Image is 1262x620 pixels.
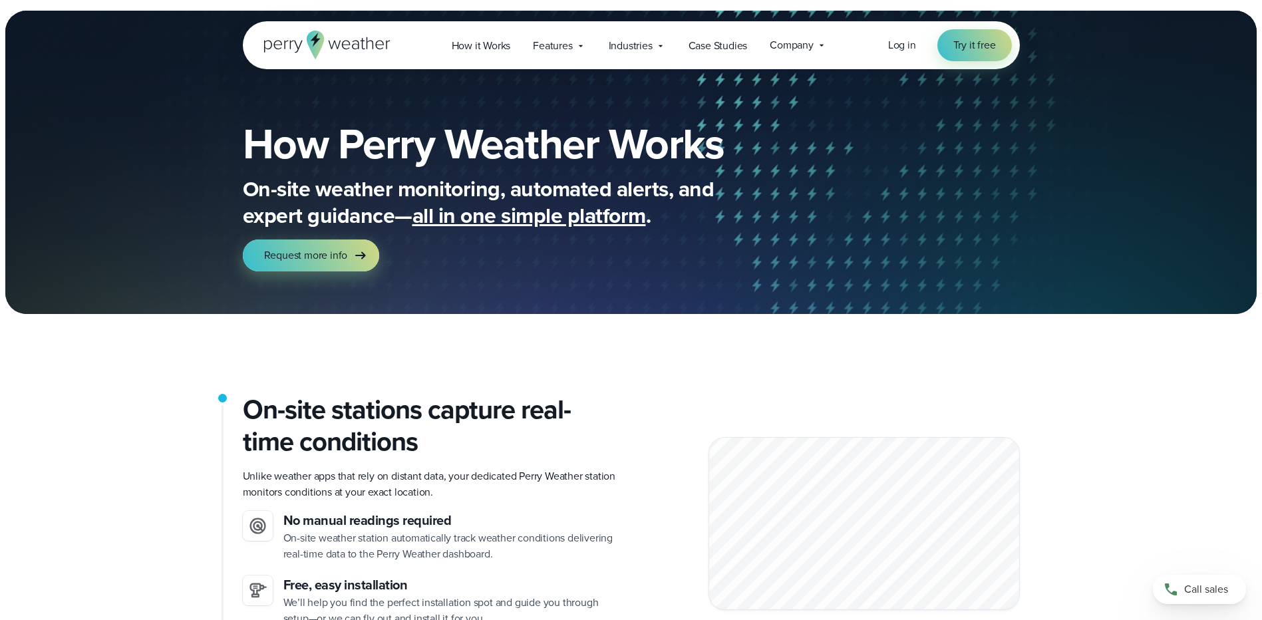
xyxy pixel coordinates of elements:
[283,575,621,595] h3: Free, easy installation
[609,38,653,54] span: Industries
[770,37,814,53] span: Company
[937,29,1012,61] a: Try it free
[243,122,820,165] h1: How Perry Weather Works
[677,32,759,59] a: Case Studies
[264,247,348,263] span: Request more info
[953,37,996,53] span: Try it free
[689,38,748,54] span: Case Studies
[412,200,646,232] span: all in one simple platform
[283,530,621,562] p: On-site weather station automatically track weather conditions delivering real-time data to the P...
[243,176,775,229] p: On-site weather monitoring, automated alerts, and expert guidance— .
[452,38,511,54] span: How it Works
[1184,581,1228,597] span: Call sales
[243,239,380,271] a: Request more info
[1153,575,1246,604] a: Call sales
[888,37,916,53] a: Log in
[243,468,621,500] p: Unlike weather apps that rely on distant data, your dedicated Perry Weather station monitors cond...
[283,511,621,530] h3: No manual readings required
[440,32,522,59] a: How it Works
[243,394,621,458] h2: On-site stations capture real-time conditions
[533,38,572,54] span: Features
